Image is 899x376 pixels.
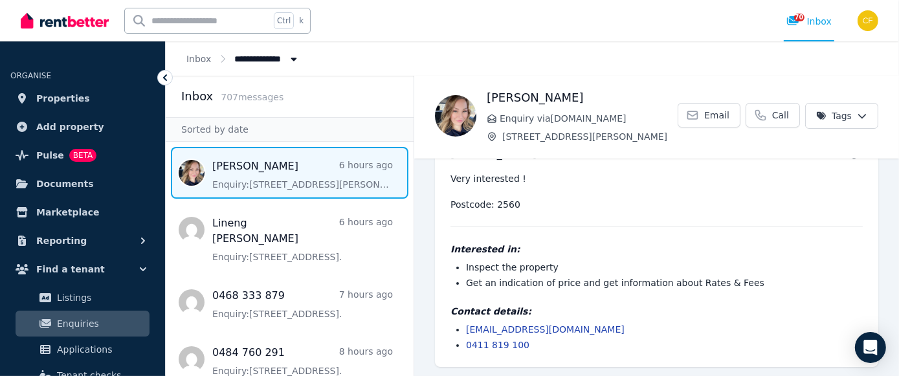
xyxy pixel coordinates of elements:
[186,54,211,64] a: Inbox
[502,130,678,143] span: [STREET_ADDRESS][PERSON_NAME]
[36,233,87,249] span: Reporting
[166,117,414,142] div: Sorted by date
[500,112,678,125] span: Enquiry via [DOMAIN_NAME]
[10,256,155,282] button: Find a tenant
[435,95,476,137] img: Kelly
[57,316,144,331] span: Enquiries
[10,142,155,168] a: PulseBETA
[212,216,393,263] a: Lineng [PERSON_NAME]6 hours agoEnquiry:[STREET_ADDRESS].
[816,109,852,122] span: Tags
[786,15,832,28] div: Inbox
[466,261,863,274] li: Inspect the property
[10,199,155,225] a: Marketplace
[36,91,90,106] span: Properties
[36,261,105,277] span: Find a tenant
[746,103,800,127] a: Call
[36,176,94,192] span: Documents
[36,119,104,135] span: Add property
[678,103,740,127] a: Email
[166,41,321,76] nav: Breadcrumb
[36,205,99,220] span: Marketplace
[10,171,155,197] a: Documents
[450,305,863,318] h4: Contact details:
[221,92,283,102] span: 707 message s
[487,89,678,107] h1: [PERSON_NAME]
[794,14,805,21] span: 70
[69,149,96,162] span: BETA
[21,11,109,30] img: RentBetter
[10,85,155,111] a: Properties
[57,342,144,357] span: Applications
[10,71,51,80] span: ORGANISE
[450,243,863,256] h4: Interested in:
[855,332,886,363] div: Open Intercom Messenger
[10,114,155,140] a: Add property
[858,10,878,31] img: Christos Fassoulidis
[466,324,625,335] a: [EMAIL_ADDRESS][DOMAIN_NAME]
[212,288,393,320] a: 0468 333 8797 hours agoEnquiry:[STREET_ADDRESS].
[16,337,150,362] a: Applications
[450,172,863,211] pre: Very interested ! Postcode: 2560
[181,87,213,105] h2: Inbox
[805,103,878,129] button: Tags
[10,228,155,254] button: Reporting
[299,16,304,26] span: k
[466,340,529,350] a: 0411 819 100
[16,285,150,311] a: Listings
[212,159,393,191] a: [PERSON_NAME]6 hours agoEnquiry:[STREET_ADDRESS][PERSON_NAME].
[274,12,294,29] span: Ctrl
[16,311,150,337] a: Enquiries
[36,148,64,163] span: Pulse
[466,276,863,289] li: Get an indication of price and get information about Rates & Fees
[57,290,144,305] span: Listings
[772,109,789,122] span: Call
[704,109,729,122] span: Email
